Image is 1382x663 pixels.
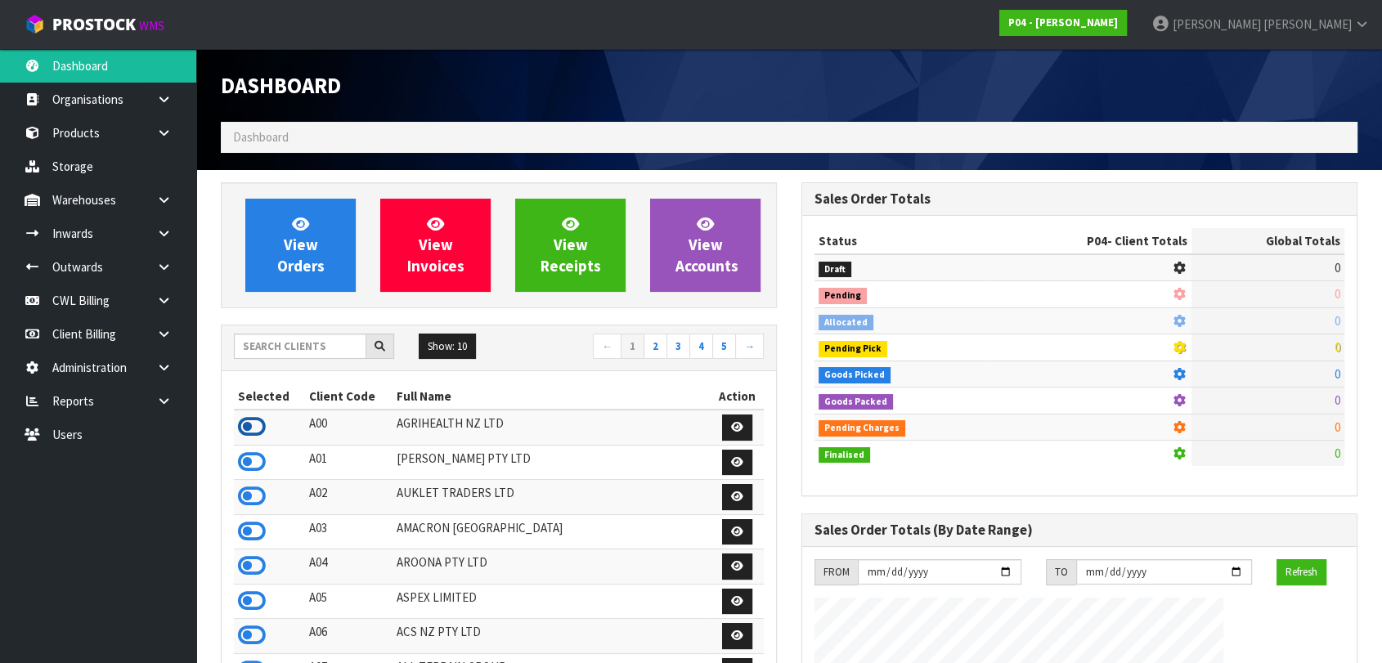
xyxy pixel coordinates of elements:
span: Finalised [819,447,870,464]
a: ViewReceipts [515,199,626,292]
span: Dashboard [233,129,289,145]
th: Status [814,228,989,254]
td: A02 [304,480,393,515]
span: 0 [1335,366,1340,382]
button: Show: 10 [419,334,476,360]
span: Dashboard [221,72,341,99]
td: AGRIHEALTH NZ LTD [393,410,711,445]
span: Pending Pick [819,341,887,357]
a: ViewInvoices [380,199,491,292]
button: Refresh [1277,559,1326,585]
td: A05 [304,584,393,619]
a: 4 [689,334,713,360]
span: 0 [1335,392,1340,408]
span: Goods Packed [819,394,893,410]
a: 3 [666,334,690,360]
th: Action [711,383,764,410]
div: TO [1046,559,1076,585]
th: Full Name [393,383,711,410]
td: A06 [304,619,393,654]
td: [PERSON_NAME] PTY LTD [393,445,711,480]
span: View Orders [277,214,325,276]
td: AUKLET TRADERS LTD [393,480,711,515]
span: 0 [1335,446,1340,461]
div: FROM [814,559,858,585]
th: - Client Totals [989,228,1191,254]
td: A00 [304,410,393,445]
a: ViewAccounts [650,199,761,292]
a: ← [593,334,621,360]
a: → [735,334,764,360]
a: P04 - [PERSON_NAME] [999,10,1127,36]
th: Selected [234,383,304,410]
span: Pending Charges [819,420,905,437]
nav: Page navigation [511,334,764,362]
td: ACS NZ PTY LTD [393,619,711,654]
a: 2 [644,334,667,360]
td: AMACRON [GEOGRAPHIC_DATA] [393,514,711,549]
span: View Invoices [407,214,464,276]
td: AROONA PTY LTD [393,549,711,585]
td: A03 [304,514,393,549]
h3: Sales Order Totals [814,191,1344,207]
span: Goods Picked [819,367,891,383]
th: Client Code [304,383,393,410]
a: ViewOrders [245,199,356,292]
td: A01 [304,445,393,480]
span: View Accounts [675,214,738,276]
small: WMS [139,18,164,34]
img: cube-alt.png [25,14,45,34]
span: Draft [819,262,851,278]
span: View Receipts [541,214,601,276]
strong: P04 - [PERSON_NAME] [1008,16,1118,29]
td: ASPEX LIMITED [393,584,711,619]
span: Allocated [819,315,873,331]
td: A04 [304,549,393,585]
h3: Sales Order Totals (By Date Range) [814,522,1344,538]
span: ProStock [52,14,136,35]
span: 0 [1335,339,1340,355]
input: Search clients [234,334,366,359]
span: Pending [819,288,867,304]
iframe: To enrich screen reader interactions, please activate Accessibility in Grammarly extension settings [1030,8,1382,335]
span: 0 [1335,419,1340,435]
a: 1 [621,334,644,360]
a: 5 [712,334,736,360]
